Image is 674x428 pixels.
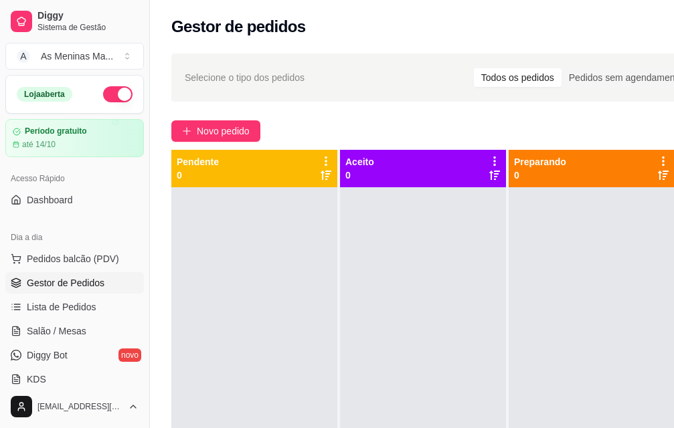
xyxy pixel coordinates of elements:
button: Novo pedido [171,120,260,142]
span: KDS [27,372,46,386]
span: A [17,49,30,63]
span: Lista de Pedidos [27,300,96,314]
p: Aceito [345,155,374,169]
a: Dashboard [5,189,144,211]
h2: Gestor de pedidos [171,16,306,37]
button: Alterar Status [103,86,133,102]
a: Diggy Botnovo [5,344,144,366]
div: Todos os pedidos [474,68,562,87]
p: Preparando [514,155,566,169]
span: plus [182,126,191,136]
div: As Meninas Ma ... [41,49,113,63]
span: Selecione o tipo dos pedidos [185,70,305,85]
a: Lista de Pedidos [5,296,144,318]
span: Sistema de Gestão [37,22,139,33]
p: 0 [345,169,374,182]
p: 0 [177,169,219,182]
span: Diggy Bot [27,348,68,362]
article: Período gratuito [25,126,87,136]
span: [EMAIL_ADDRESS][DOMAIN_NAME] [37,401,122,412]
a: Período gratuitoaté 14/10 [5,119,144,157]
a: Gestor de Pedidos [5,272,144,294]
button: Pedidos balcão (PDV) [5,248,144,270]
button: Select a team [5,43,144,70]
span: Novo pedido [197,124,250,138]
a: DiggySistema de Gestão [5,5,144,37]
span: Diggy [37,10,139,22]
span: Pedidos balcão (PDV) [27,252,119,265]
button: [EMAIL_ADDRESS][DOMAIN_NAME] [5,391,144,423]
span: Salão / Mesas [27,324,86,338]
span: Gestor de Pedidos [27,276,104,290]
div: Dia a dia [5,227,144,248]
span: Dashboard [27,193,73,207]
a: Salão / Mesas [5,320,144,342]
div: Acesso Rápido [5,168,144,189]
p: Pendente [177,155,219,169]
div: Loja aberta [17,87,72,102]
article: até 14/10 [22,139,56,150]
a: KDS [5,368,144,390]
p: 0 [514,169,566,182]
